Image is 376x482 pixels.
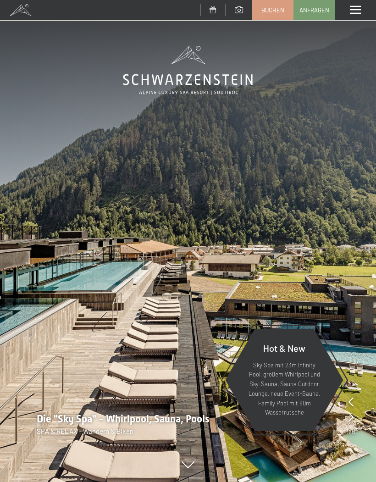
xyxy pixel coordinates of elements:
[349,426,352,436] span: /
[248,360,321,418] p: Sky Spa mit 23m Infinity Pool, großem Whirlpool und Sky-Sauna, Sauna Outdoor Lounge, neue Event-S...
[299,6,329,14] span: Anfragen
[37,427,133,435] span: SPA & RELAX - Wandern & Biken
[253,0,293,20] a: Buchen
[346,426,349,436] span: 1
[294,0,334,20] a: Anfragen
[352,426,355,436] span: 8
[263,343,305,354] span: Hot & New
[261,6,284,14] span: Buchen
[37,413,210,425] span: Die "Sky Spa" - Whirlpool, Sauna, Pools
[225,328,344,432] a: Hot & New Sky Spa mit 23m Infinity Pool, großem Whirlpool und Sky-Sauna, Sauna Outdoor Lounge, ne...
